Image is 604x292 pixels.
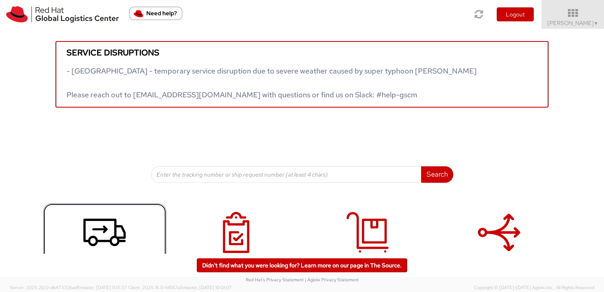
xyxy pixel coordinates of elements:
[305,277,359,283] a: | Agistix Privacy Statement
[474,285,594,291] span: Copyright © [DATE]-[DATE] Agistix Inc., All Rights Reserved
[55,41,549,108] a: Service disruptions - [GEOGRAPHIC_DATA] - temporary service disruption due to severe weather caus...
[197,258,407,272] a: Didn't find what you were looking for? Learn more on our page in The Source.
[129,7,182,20] button: Need help?
[67,48,537,57] h5: Service disruptions
[175,203,298,280] a: My Shipments
[306,203,429,280] a: My Deliveries
[438,203,561,280] a: Batch Shipping Guide
[594,20,599,27] span: ▼
[10,285,127,290] span: Server: 2025.20.0-db47332bad5
[497,7,534,21] button: Logout
[43,203,166,280] a: Shipment Request
[246,277,304,283] a: Red Hat's Privacy Statement
[151,166,422,183] input: Enter the tracking number or ship request number (at least 4 chars)
[547,19,599,27] span: [PERSON_NAME]
[67,66,477,99] span: - [GEOGRAPHIC_DATA] - temporary service disruption due to severe weather caused by super typhoon ...
[421,166,453,183] button: Search
[183,285,232,290] span: master, [DATE] 10:01:07
[128,285,232,290] span: Client: 2025.18.0-fd567a5
[6,6,119,23] img: rh-logistics-00dfa346123c4ec078e1.svg
[80,285,127,290] span: master, [DATE] 11:13:37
